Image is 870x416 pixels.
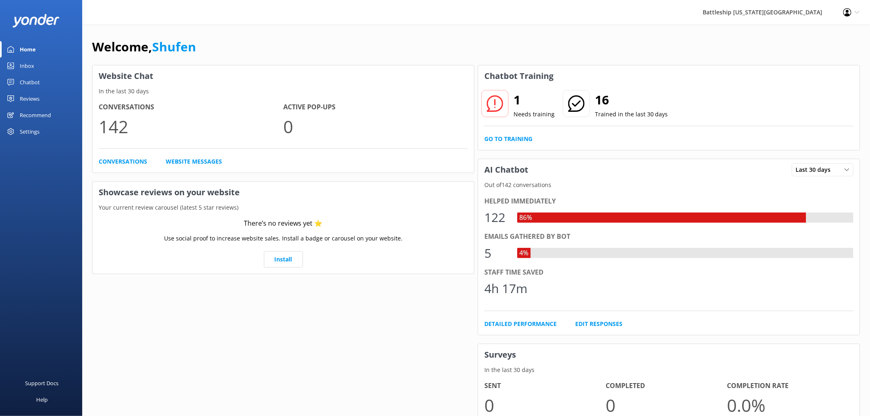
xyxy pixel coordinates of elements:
a: Conversations [99,157,147,166]
div: 4% [517,248,530,259]
div: 86% [517,213,534,223]
h3: Showcase reviews on your website [93,182,474,203]
p: Out of 142 conversations [478,180,860,190]
div: Chatbot [20,74,40,90]
div: Emails gathered by bot [484,231,854,242]
div: There’s no reviews yet ⭐ [244,218,323,229]
h4: Completion Rate [727,381,849,391]
h4: Sent [484,381,606,391]
h3: Surveys [478,344,860,365]
div: 4h 17m [484,279,528,298]
div: Reviews [20,90,39,107]
span: Last 30 days [796,165,836,174]
h2: 1 [514,90,555,110]
p: Use social proof to increase website sales. Install a badge or carousel on your website. [164,234,403,243]
h3: Website Chat [93,65,474,87]
div: Help [36,391,48,408]
div: Helped immediately [484,196,854,207]
p: 0 [283,113,468,140]
div: Support Docs [25,375,59,391]
a: Shufen [152,38,196,55]
div: 122 [484,208,509,227]
p: Your current review carousel (latest 5 star reviews) [93,203,474,212]
a: Edit Responses [575,319,622,328]
h4: Active Pop-ups [283,102,468,113]
a: Install [264,251,303,268]
div: Recommend [20,107,51,123]
p: Trained in the last 30 days [595,110,668,119]
h2: 16 [595,90,668,110]
h3: Chatbot Training [478,65,560,87]
h4: Conversations [99,102,283,113]
a: Go to Training [484,134,532,143]
h1: Welcome, [92,37,196,57]
h3: AI Chatbot [478,159,534,180]
div: Settings [20,123,39,140]
div: Inbox [20,58,34,74]
p: 142 [99,113,283,140]
p: In the last 30 days [93,87,474,96]
p: Needs training [514,110,555,119]
p: In the last 30 days [478,365,860,374]
img: yonder-white-logo.png [12,14,60,28]
h4: Completed [606,381,727,391]
div: Staff time saved [484,267,854,278]
a: Detailed Performance [484,319,557,328]
a: Website Messages [166,157,222,166]
div: Home [20,41,36,58]
div: 5 [484,243,509,263]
